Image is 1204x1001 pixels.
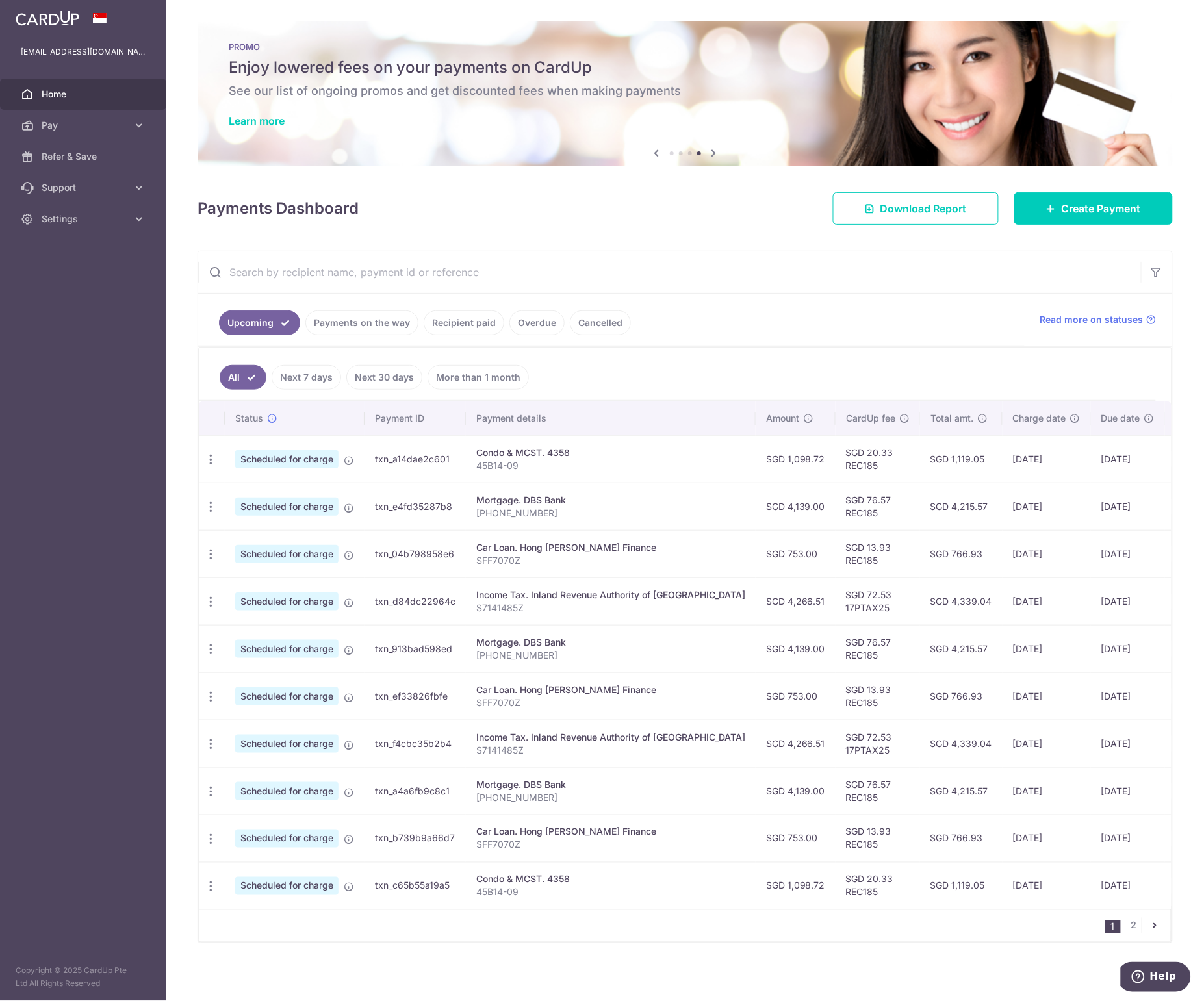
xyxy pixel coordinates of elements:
td: txn_c65b55a19a5 [365,862,466,909]
p: 45B14-09 [476,459,745,472]
span: Settings [42,212,127,225]
span: Download Report [880,201,967,216]
td: txn_f4cbc35b2b4 [365,720,466,767]
a: Recipient paid [424,310,504,335]
td: [DATE] [1091,483,1165,530]
td: [DATE] [1091,720,1165,767]
a: Create Payment [1014,192,1173,225]
td: txn_d84dc22964c [365,577,466,625]
td: SGD 1,119.05 [920,435,1003,483]
span: Scheduled for charge [235,450,339,468]
td: SGD 13.93 REC185 [836,530,920,577]
span: Scheduled for charge [235,640,339,658]
td: SGD 753.00 [756,672,836,720]
img: Bank Card [1169,878,1195,894]
td: SGD 766.93 [920,672,1003,720]
td: SGD 4,139.00 [756,625,836,672]
td: [DATE] [1003,435,1091,483]
td: SGD 72.53 17PTAX25 [836,720,920,767]
input: Search by recipient name, payment id or reference [198,251,1141,293]
td: [DATE] [1091,530,1165,577]
td: SGD 13.93 REC185 [836,815,920,862]
span: Pay [42,119,127,132]
td: [DATE] [1091,625,1165,672]
th: Payment ID [365,401,466,435]
td: [DATE] [1091,435,1165,483]
td: [DATE] [1091,862,1165,909]
p: SFF7070Z [476,696,745,709]
iframe: Opens a widget where you can find more information [1121,962,1191,995]
td: txn_a4a6fb9c8c1 [365,767,466,815]
th: Payment details [466,401,756,435]
td: SGD 1,098.72 [756,862,836,909]
a: All [220,365,266,390]
td: SGD 1,098.72 [756,435,836,483]
a: Upcoming [219,310,300,335]
div: Car Loan. Hong [PERSON_NAME] Finance [476,826,745,839]
span: Scheduled for charge [235,592,339,611]
img: Latest Promos banner [198,21,1173,166]
div: Car Loan. Hong [PERSON_NAME] Finance [476,683,745,696]
a: 2 [1126,918,1142,933]
td: SGD 76.57 REC185 [836,767,920,815]
p: [PHONE_NUMBER] [476,649,745,662]
img: Bank Card [1169,451,1195,467]
td: SGD 4,266.51 [756,577,836,625]
td: SGD 4,215.57 [920,483,1003,530]
p: [PHONE_NUMBER] [476,507,745,520]
td: SGD 4,215.57 [920,625,1003,672]
img: Bank Card [1169,499,1195,514]
p: S7141485Z [476,602,745,615]
img: Bank Card [1169,641,1195,657]
div: Mortgage. DBS Bank [476,494,745,507]
a: Download Report [833,192,999,225]
nav: pager [1105,910,1171,941]
div: Condo & MCST. 4358 [476,446,745,459]
td: SGD 20.33 REC185 [836,435,920,483]
div: Mortgage. DBS Bank [476,636,745,649]
td: SGD 1,119.05 [920,862,1003,909]
span: Create Payment [1062,201,1141,216]
span: Scheduled for charge [235,877,339,895]
a: Payments on the way [305,310,418,335]
img: Bank Card [1169,736,1195,752]
td: [DATE] [1091,577,1165,625]
p: S7141485Z [476,744,745,757]
span: Read more on statuses [1040,313,1144,326]
p: 45B14-09 [476,886,745,899]
span: Charge date [1013,412,1066,425]
td: [DATE] [1003,720,1091,767]
td: SGD 13.93 REC185 [836,672,920,720]
a: Learn more [229,114,285,127]
td: SGD 753.00 [756,815,836,862]
span: Home [42,88,127,101]
td: txn_913bad598ed [365,625,466,672]
td: SGD 76.57 REC185 [836,625,920,672]
h4: Payments Dashboard [198,197,359,220]
a: Overdue [509,310,565,335]
span: Scheduled for charge [235,782,339,800]
img: Bank Card [1169,689,1195,704]
td: SGD 766.93 [920,815,1003,862]
td: [DATE] [1091,672,1165,720]
span: CardUp fee [846,412,895,425]
h5: Enjoy lowered fees on your payments on CardUp [229,57,1142,78]
a: Read more on statuses [1040,313,1157,326]
img: Bank Card [1169,783,1195,799]
span: Scheduled for charge [235,735,339,753]
td: [DATE] [1003,815,1091,862]
img: Bank Card [1169,594,1195,609]
img: Bank Card [1169,831,1195,846]
div: Car Loan. Hong [PERSON_NAME] Finance [476,541,745,554]
td: txn_a14dae2c601 [365,435,466,483]
td: [DATE] [1003,625,1091,672]
p: [EMAIL_ADDRESS][DOMAIN_NAME] [21,45,146,58]
p: [PHONE_NUMBER] [476,791,745,804]
td: [DATE] [1091,815,1165,862]
p: SFF7070Z [476,839,745,852]
span: Due date [1101,412,1140,425]
td: [DATE] [1091,767,1165,815]
td: SGD 4,266.51 [756,720,836,767]
h6: See our list of ongoing promos and get discounted fees when making payments [229,83,1142,99]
